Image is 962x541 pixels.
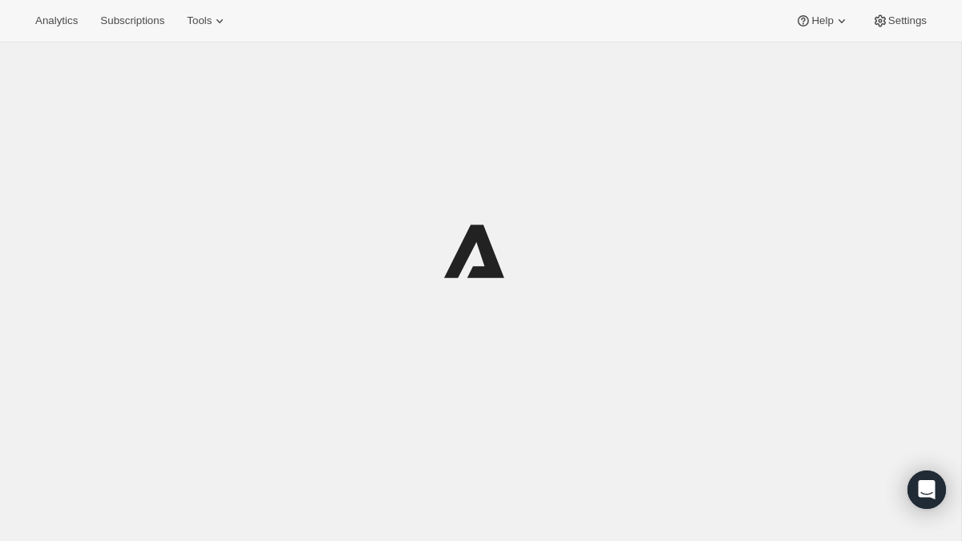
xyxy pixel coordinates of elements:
button: Help [786,10,859,32]
div: Open Intercom Messenger [907,470,946,509]
span: Subscriptions [100,14,164,27]
button: Subscriptions [91,10,174,32]
button: Tools [177,10,237,32]
span: Help [811,14,833,27]
button: Settings [863,10,936,32]
span: Tools [187,14,212,27]
span: Analytics [35,14,78,27]
span: Settings [888,14,927,27]
button: Analytics [26,10,87,32]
